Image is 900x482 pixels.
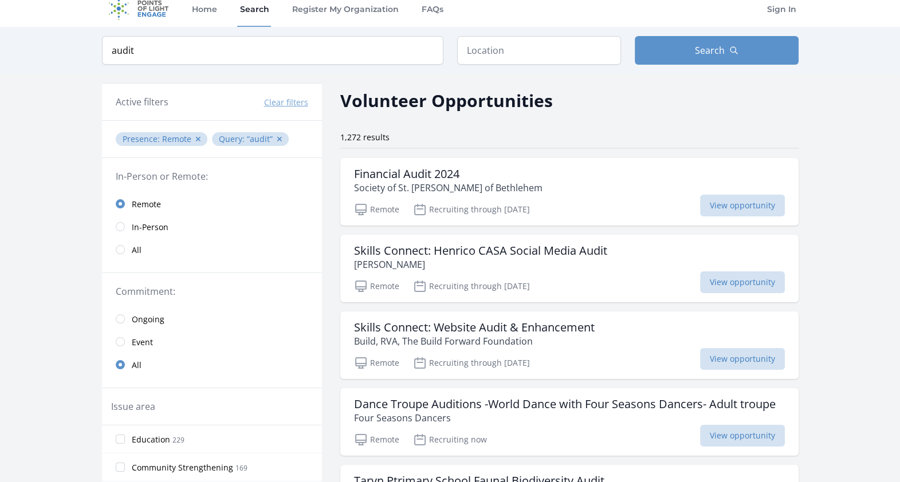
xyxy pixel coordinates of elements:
[111,400,155,413] legend: Issue area
[354,167,543,181] h3: Financial Audit 2024
[102,215,322,238] a: In-Person
[219,133,247,144] span: Query :
[132,359,142,371] span: All
[116,95,168,109] h3: Active filters
[354,181,543,195] p: Society of St. [PERSON_NAME] of Bethlehem
[132,434,170,445] span: Education
[340,311,799,379] a: Skills Connect: Website Audit & Enhancement Build, RVA, The Build Forward Foundation Remote Recru...
[700,195,785,216] span: View opportunity
[354,433,399,447] p: Remote
[354,321,595,334] h3: Skills Connect: Website Audit & Enhancement
[340,132,390,143] span: 1,272 results
[700,348,785,370] span: View opportunity
[354,356,399,370] p: Remote
[116,463,125,472] input: Community Strengthening 169
[354,258,607,271] p: [PERSON_NAME]
[354,279,399,293] p: Remote
[102,36,443,65] input: Keyword
[172,435,184,445] span: 229
[413,279,530,293] p: Recruiting through [DATE]
[102,353,322,376] a: All
[700,425,785,447] span: View opportunity
[354,203,399,216] p: Remote
[102,307,322,330] a: Ongoing
[340,388,799,456] a: Dance Troupe Auditions -World Dance with Four Seasons Dancers- Adult troupe Four Seasons Dancers ...
[635,36,799,65] button: Search
[354,334,595,348] p: Build, RVA, The Build Forward Foundation
[132,244,142,256] span: All
[695,44,725,57] span: Search
[413,433,487,447] p: Recruiting now
[102,330,322,353] a: Event
[340,158,799,226] a: Financial Audit 2024 Society of St. [PERSON_NAME] of Bethlehem Remote Recruiting through [DATE] V...
[195,133,202,145] button: ✕
[340,235,799,302] a: Skills Connect: Henrico CASA Social Media Audit [PERSON_NAME] Remote Recruiting through [DATE] Vi...
[102,238,322,261] a: All
[354,244,607,258] h3: Skills Connect: Henrico CASA Social Media Audit
[123,133,162,144] span: Presence :
[132,337,153,348] span: Event
[116,285,308,298] legend: Commitment:
[116,169,308,183] legend: In-Person or Remote:
[116,434,125,444] input: Education 229
[132,314,164,325] span: Ongoing
[457,36,621,65] input: Location
[276,133,283,145] button: ✕
[132,199,161,210] span: Remote
[354,411,776,425] p: Four Seasons Dancers
[235,463,247,473] span: 169
[413,203,530,216] p: Recruiting through [DATE]
[413,356,530,370] p: Recruiting through [DATE]
[162,133,191,144] span: Remote
[340,88,553,113] h2: Volunteer Opportunities
[132,462,233,473] span: Community Strengthening
[354,397,776,411] h3: Dance Troupe Auditions -World Dance with Four Seasons Dancers- Adult troupe
[132,222,168,233] span: In-Person
[700,271,785,293] span: View opportunity
[102,192,322,215] a: Remote
[264,97,308,108] button: Clear filters
[247,133,273,144] q: audit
